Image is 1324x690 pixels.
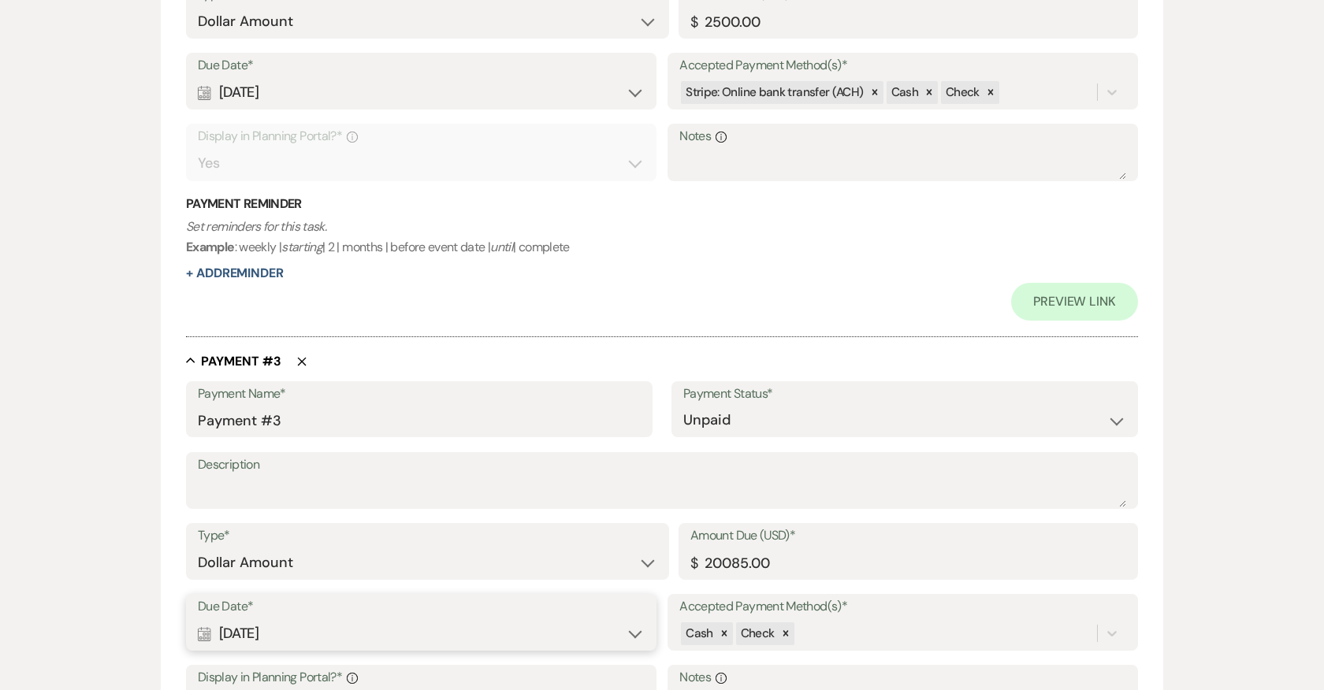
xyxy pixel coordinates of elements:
[198,454,1126,477] label: Description
[741,625,775,641] span: Check
[186,267,284,280] button: + AddReminder
[198,666,645,689] label: Display in Planning Portal?*
[490,239,513,255] i: until
[186,195,1138,213] h3: Payment Reminder
[690,553,697,574] div: $
[679,125,1126,148] label: Notes
[686,625,712,641] span: Cash
[891,84,918,100] span: Cash
[686,84,863,100] span: Stripe: Online bank transfer (ACH)
[198,77,645,108] div: [DATE]
[201,353,281,370] h5: Payment # 3
[198,595,645,618] label: Due Date*
[186,217,1138,257] p: : weekly | | 2 | months | before event date | | complete
[1011,283,1138,321] a: Preview Link
[186,239,235,255] b: Example
[679,666,1126,689] label: Notes
[198,125,645,148] label: Display in Planning Portal?*
[946,84,980,100] span: Check
[679,54,1126,77] label: Accepted Payment Method(s)*
[281,239,322,255] i: starting
[186,218,326,235] i: Set reminders for this task.
[198,383,641,406] label: Payment Name*
[198,525,657,547] label: Type*
[198,618,645,649] div: [DATE]
[683,383,1126,406] label: Payment Status*
[690,525,1126,547] label: Amount Due (USD)*
[690,12,697,33] div: $
[198,54,645,77] label: Due Date*
[186,353,281,369] button: Payment #3
[679,595,1126,618] label: Accepted Payment Method(s)*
